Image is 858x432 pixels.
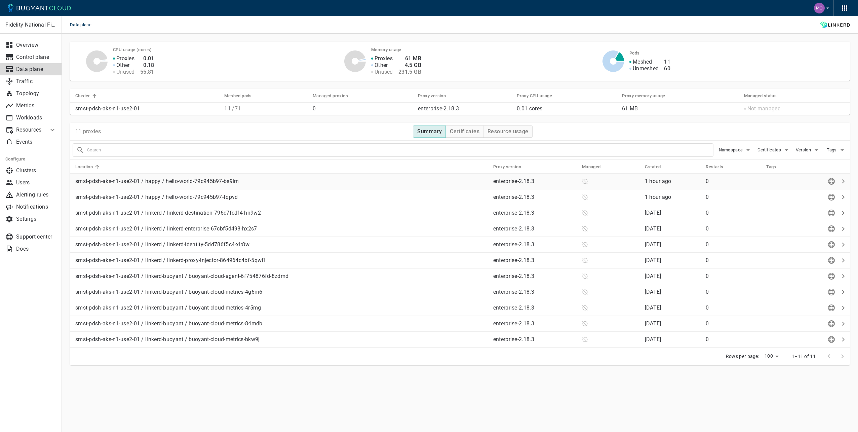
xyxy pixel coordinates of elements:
p: enterprise-2.18.3 [493,273,577,280]
p: 11 [224,105,307,112]
relative-time: 1 hour ago [645,194,671,200]
p: smst-pdsh-aks-n1-use2-01 / linkerd-buoyant / buoyant-cloud-metrics-4r5mg [75,304,488,311]
span: Send diagnostics to Buoyant [826,273,836,279]
span: Send diagnostics to Buoyant [826,289,836,294]
h5: Location [75,164,93,170]
p: 0 [706,273,761,280]
h5: Managed status [744,93,777,99]
p: smst-pdsh-aks-n1-use2-01 / linkerd / linkerd-proxy-injector-864964c4bf-5qwfl [75,257,488,264]
h5: Configure [5,156,56,162]
p: Other [116,62,130,69]
p: enterprise-2.18.3 [493,225,577,232]
span: Sat, 06 Sep 2025 01:19:59 EDT / Sat, 06 Sep 2025 05:19:59 UTC [645,336,661,343]
p: 0 [706,304,761,311]
p: enterprise-2.18.3 [493,304,577,311]
button: Certificates [445,125,483,138]
p: Settings [16,216,56,222]
p: 0 [706,225,761,232]
p: 0 [706,289,761,295]
h5: Created [645,164,661,170]
p: enterprise-2.18.3 [493,194,577,201]
p: enterprise-2.18.3 [493,210,577,216]
p: Workloads [16,114,56,121]
p: Unused [116,69,135,75]
p: smst-pdsh-aks-n1-use2-01 [75,105,219,112]
span: Sat, 06 Sep 2025 01:29:11 EDT / Sat, 06 Sep 2025 05:29:11 UTC [645,210,661,216]
span: Data plane [70,16,100,34]
h5: Proxy version [418,93,446,99]
p: smst-pdsh-aks-n1-use2-01 / linkerd-buoyant / buoyant-cloud-agent-6f754876fd-8zdmd [75,273,488,280]
input: Search [87,145,713,155]
p: Not managed [747,105,781,112]
p: Notifications [16,204,56,210]
relative-time: [DATE] [645,241,661,248]
h4: 61 MB [398,55,421,62]
h4: 11 [664,59,670,65]
p: enterprise-2.18.3 [493,289,577,295]
p: Rows per page: [726,353,759,360]
span: Mon, 08 Sep 2025 15:48:33 EDT / Mon, 08 Sep 2025 19:48:33 UTC [645,194,671,200]
p: smst-pdsh-aks-n1-use2-01 / linkerd-buoyant / buoyant-cloud-metrics-bkw9j [75,336,488,343]
relative-time: [DATE] [645,273,661,279]
span: Proxy CPU usage [517,93,561,99]
p: enterprise-2.18.3 [493,320,577,327]
img: Mohamed Fouly [814,3,825,13]
span: Send diagnostics to Buoyant [826,257,836,263]
h4: Summary [417,128,442,135]
h5: Proxy version [493,164,521,170]
p: 1–11 of 11 [792,353,816,360]
div: 100 [762,351,781,361]
button: Certificates [757,145,790,155]
span: Proxy version [418,93,455,99]
span: Proxy version [493,164,530,170]
button: Namespace [719,145,752,155]
p: 0 [706,336,761,343]
span: Sat, 06 Sep 2025 01:24:36 EDT / Sat, 06 Sep 2025 05:24:36 UTC [645,241,661,248]
span: Send diagnostics to Buoyant [826,226,836,231]
span: Send diagnostics to Buoyant [826,178,836,184]
h4: Resource usage [487,128,529,135]
span: Namespace [719,147,744,153]
span: Send diagnostics to Buoyant [826,336,836,342]
h5: Proxy memory usage [622,93,665,99]
span: Location [75,164,102,170]
span: Restarts [706,164,732,170]
relative-time: [DATE] [645,225,661,232]
span: Tags [827,147,838,153]
span: Meshed pods [224,93,260,99]
p: smst-pdsh-aks-n1-use2-01 / linkerd-buoyant / buoyant-cloud-metrics-4g6m6 [75,289,488,295]
p: 0 [706,194,761,201]
span: Sat, 06 Sep 2025 01:24:05 EDT / Sat, 06 Sep 2025 05:24:05 UTC [645,320,661,327]
span: Tags [766,164,785,170]
p: 0 [706,178,761,185]
p: smst-pdsh-aks-n1-use2-01 / happy / hello-world-79c945b97-bs9lm [75,178,488,185]
h5: Managed [582,164,601,170]
p: smst-pdsh-aks-n1-use2-01 / linkerd / linkerd-destination-796c7fcdf4-hn9w2 [75,210,488,216]
p: 0 [706,210,761,216]
p: 0 [706,257,761,264]
p: 61 MB [622,105,738,112]
relative-time: [DATE] [645,257,661,263]
span: Send diagnostics to Buoyant [826,305,836,310]
p: Unused [375,69,393,75]
h5: Meshed pods [224,93,251,99]
span: Mon, 08 Sep 2025 15:48:41 EDT / Mon, 08 Sep 2025 19:48:41 UTC [645,178,671,184]
p: Unmeshed [633,65,659,72]
p: Other [375,62,388,69]
span: Cluster [75,93,99,99]
relative-time: 1 hour ago [645,178,671,184]
button: Summary [413,125,446,138]
h4: 0.18 [140,62,154,69]
h4: Certificates [450,128,479,135]
span: Sat, 06 Sep 2025 01:40:01 EDT / Sat, 06 Sep 2025 05:40:01 UTC [645,289,661,295]
span: Send diagnostics to Buoyant [826,321,836,326]
p: enterprise-2.18.3 [493,241,577,248]
p: Data plane [16,66,56,73]
span: Created [645,164,670,170]
p: 0 [706,320,761,327]
p: Alerting rules [16,191,56,198]
relative-time: [DATE] [645,289,661,295]
h4: 55.81 [140,69,154,75]
span: Send diagnostics to Buoyant [826,210,836,215]
button: Tags [826,145,847,155]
